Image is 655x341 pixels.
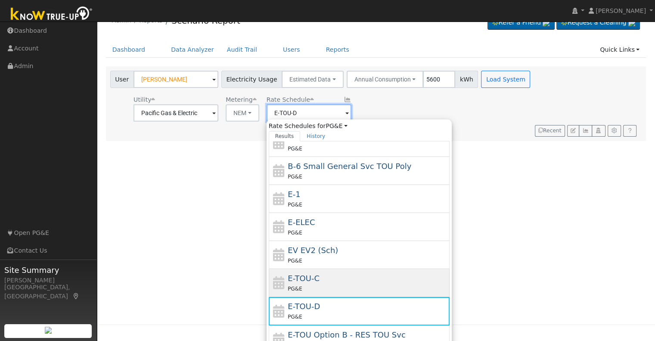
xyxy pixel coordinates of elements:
a: Users [276,42,307,58]
span: E-TOU-C [288,274,320,283]
span: PG&E [288,146,302,152]
span: Electricity Usage [221,71,282,88]
span: User [110,71,134,88]
div: Metering [226,95,259,104]
button: Estimated Data [282,71,344,88]
button: Edit User [567,125,579,137]
span: E-ELEC [288,218,315,227]
a: Reports [139,17,162,24]
span: [PERSON_NAME] [596,7,646,14]
a: Admin [112,17,131,24]
span: E-TOU-D [288,302,320,311]
span: Electric Vehicle EV2 (Sch) [288,246,338,255]
div: [GEOGRAPHIC_DATA], [GEOGRAPHIC_DATA] [4,283,92,301]
input: Select a Rate Schedule [267,104,351,122]
span: PG&E [288,314,302,320]
a: History [300,131,332,141]
button: Recent [535,125,565,137]
img: retrieve [628,19,635,26]
div: Utility [133,95,218,104]
a: Map [72,293,80,300]
span: E-TOU Option B - Residential Time of Use Service (All Baseline Regions) [288,330,405,339]
span: PG&E [288,258,302,264]
a: PG&E [326,122,348,129]
a: Quick Links [593,42,646,58]
a: Refer a Friend [487,16,555,30]
button: Multi-Series Graph [579,125,592,137]
span: Site Summary [4,264,92,276]
div: [PERSON_NAME] [4,276,92,285]
img: retrieve [45,327,52,334]
a: Help Link [623,125,636,137]
span: E-1 [288,190,300,199]
a: Scenario Report [171,16,240,26]
a: Request a Cleaning [556,16,640,30]
img: Know True-Up [6,5,97,24]
button: Login As [592,125,605,137]
span: Rate Schedules for [269,122,348,131]
button: Settings [608,125,621,137]
span: kWh [455,71,478,88]
button: Annual Consumption [347,71,424,88]
a: Reports [320,42,356,58]
span: B-6 Small General Service TOU Poly Phase [288,162,411,171]
button: Load System [481,71,530,88]
span: PG&E [288,202,302,208]
a: Data Analyzer [165,42,220,58]
img: retrieve [543,19,549,26]
input: Select a Utility [133,104,218,122]
span: Alias: None [267,96,314,103]
button: NEM [226,104,259,122]
input: Select a User [133,71,218,88]
span: PG&E [288,174,302,180]
a: Audit Trail [220,42,264,58]
a: Dashboard [106,42,152,58]
a: Results [269,131,301,141]
span: PG&E [288,230,302,236]
span: B-19 Medium General Demand TOU (Secondary) Mandatory [288,134,426,143]
span: PG&E [288,286,302,292]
